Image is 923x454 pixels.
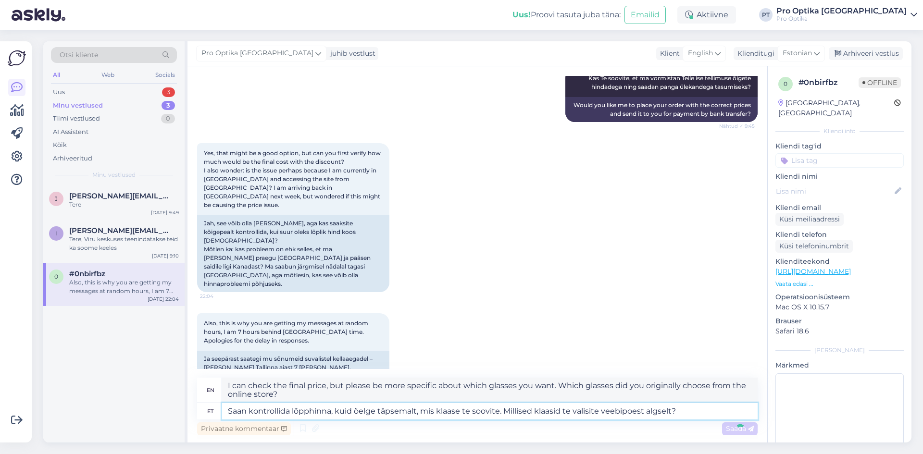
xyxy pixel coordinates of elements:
[100,69,116,81] div: Web
[60,50,98,60] span: Otsi kliente
[69,235,179,252] div: Tere, Viru keskuses teenindatakse teid ka soome keeles
[775,257,904,267] p: Klienditeekond
[53,154,92,163] div: Arhiveeritud
[776,186,893,196] input: Lisa nimi
[51,69,62,81] div: All
[197,215,389,292] div: Jah, see võib olla [PERSON_NAME], aga kas saaksite kõigepealt kontrollida, kui suur oleks lõplik ...
[54,273,58,280] span: 0
[775,326,904,336] p: Safari 18.6
[69,200,179,209] div: Tere
[775,280,904,288] p: Vaata edasi ...
[734,49,774,59] div: Klienditugi
[776,7,907,15] div: Pro Optika [GEOGRAPHIC_DATA]
[53,114,100,123] div: Tiimi vestlused
[162,101,175,110] div: 3
[776,15,907,23] div: Pro Optika
[775,153,904,168] input: Lisa tag
[326,49,375,59] div: juhib vestlust
[775,141,904,151] p: Kliendi tag'id
[759,8,773,22] div: PT
[829,47,903,60] div: Arhiveeri vestlus
[69,270,105,278] span: #0nbirfbz
[512,10,531,19] b: Uus!
[775,213,844,226] div: Küsi meiliaadressi
[784,80,787,87] span: 0
[69,192,169,200] span: Julia.nurmetalu@outlook.com
[197,351,389,384] div: Ja seepärast saategi mu sõnumeid suvalistel kellaaegadel – [PERSON_NAME] Tallinna ajast 7 [PERSON...
[69,226,169,235] span: irma.takala71@gmail.com
[719,123,755,130] span: Nähtud ✓ 9:45
[778,98,894,118] div: [GEOGRAPHIC_DATA], [GEOGRAPHIC_DATA]
[775,360,904,370] p: Märkmed
[677,6,736,24] div: Aktiivne
[775,316,904,326] p: Brauser
[161,114,175,123] div: 0
[775,267,851,276] a: [URL][DOMAIN_NAME]
[204,149,382,209] span: Yes, that might be a good option, but can you first verify how much would be the final cost with ...
[565,97,758,122] div: Would you like me to place your order with the correct prices and send it to you for payment by b...
[151,209,179,216] div: [DATE] 9:49
[775,203,904,213] p: Kliendi email
[201,48,313,59] span: Pro Optika [GEOGRAPHIC_DATA]
[8,49,26,67] img: Askly Logo
[55,230,57,237] span: i
[775,292,904,302] p: Operatsioonisüsteem
[775,172,904,182] p: Kliendi nimi
[204,319,370,344] span: Also, this is why you are getting my messages at random hours, I am 7 hours behind [GEOGRAPHIC_DA...
[688,48,713,59] span: English
[776,7,917,23] a: Pro Optika [GEOGRAPHIC_DATA]Pro Optika
[783,48,812,59] span: Estonian
[512,9,621,21] div: Proovi tasuta juba täna:
[624,6,666,24] button: Emailid
[656,49,680,59] div: Klient
[53,87,65,97] div: Uus
[162,87,175,97] div: 3
[69,278,179,295] div: Also, this is why you are getting my messages at random hours, I am 7 hours behind [GEOGRAPHIC_DA...
[148,295,179,303] div: [DATE] 22:04
[200,293,236,300] span: 22:04
[92,171,136,179] span: Minu vestlused
[152,252,179,259] div: [DATE] 9:10
[775,346,904,355] div: [PERSON_NAME]
[775,240,853,253] div: Küsi telefoninumbrit
[55,195,58,202] span: J
[53,127,88,137] div: AI Assistent
[798,77,859,88] div: # 0nbirfbz
[775,230,904,240] p: Kliendi telefon
[775,127,904,135] div: Kliendi info
[153,69,177,81] div: Socials
[859,77,901,88] span: Offline
[775,302,904,312] p: Mac OS X 10.15.7
[53,101,103,110] div: Minu vestlused
[53,140,67,150] div: Kõik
